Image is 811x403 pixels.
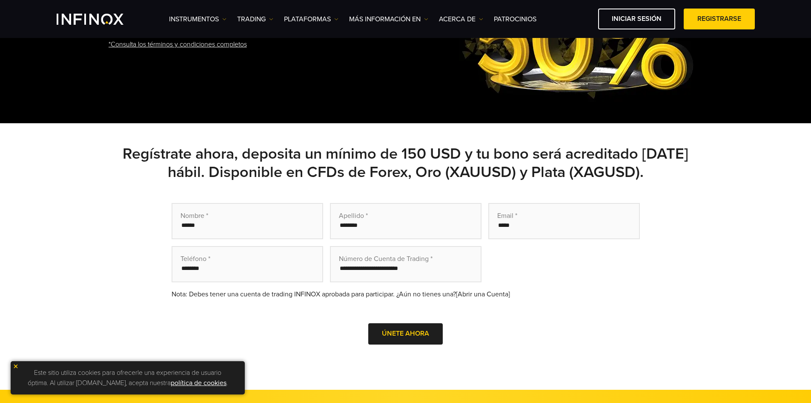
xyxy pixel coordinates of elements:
[108,34,248,55] a: *Consulta los términos y condiciones completos
[15,365,241,390] p: Este sitio utiliza cookies para ofrecerle una experiencia de usuario óptima. Al utilizar [DOMAIN_...
[13,363,19,369] img: yellow close icon
[684,9,755,29] a: Registrarse
[237,14,273,24] a: TRADING
[171,379,226,387] a: política de cookies
[108,145,704,182] h2: Regístrate ahora, deposita un mínimo de 150 USD y tu bono será acreditado [DATE] hábil. Disponibl...
[439,14,483,24] a: ACERCA DE
[349,14,428,24] a: Más información en
[382,329,429,338] span: Únete Ahora
[456,290,510,299] a: [Abrir una Cuenta]
[169,14,226,24] a: Instrumentos
[172,289,640,299] div: Nota: Debes tener una cuenta de trading INFINOX aprobada para participar. ¿Aún no tienes una?
[368,323,443,344] button: Únete Ahora
[57,14,143,25] a: INFINOX Logo
[598,9,675,29] a: Iniciar sesión
[284,14,338,24] a: PLATAFORMAS
[494,14,536,24] a: Patrocinios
